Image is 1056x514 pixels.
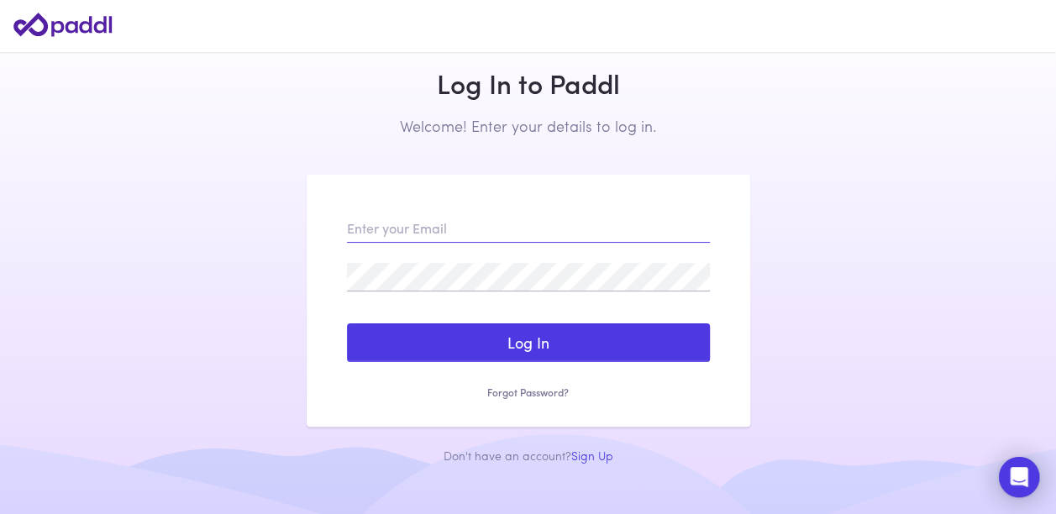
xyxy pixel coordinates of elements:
div: Don't have an account? [307,447,750,464]
a: Forgot Password? [347,385,710,400]
h1: Log In to Paddl [307,67,750,99]
div: Open Intercom Messenger [999,457,1039,497]
h2: Welcome! Enter your details to log in. [307,117,750,135]
input: Enter your Email [347,214,710,243]
button: Log In [347,323,710,362]
a: Sign Up [571,447,613,464]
